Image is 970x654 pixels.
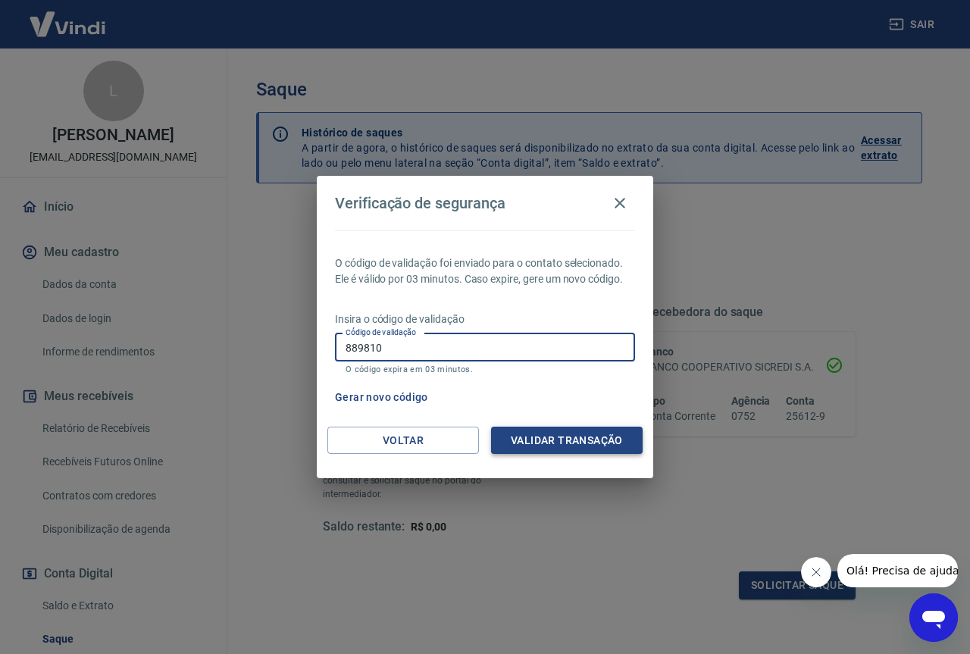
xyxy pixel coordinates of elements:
p: Insira o código de validação [335,311,635,327]
button: Validar transação [491,427,643,455]
iframe: Mensagem da empresa [837,554,958,587]
iframe: Fechar mensagem [801,557,831,587]
span: Olá! Precisa de ajuda? [9,11,127,23]
p: O código de validação foi enviado para o contato selecionado. Ele é válido por 03 minutos. Caso e... [335,255,635,287]
button: Voltar [327,427,479,455]
button: Gerar novo código [329,383,434,411]
h4: Verificação de segurança [335,194,505,212]
label: Código de validação [346,327,416,338]
iframe: Botão para abrir a janela de mensagens [909,593,958,642]
p: O código expira em 03 minutos. [346,365,624,374]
